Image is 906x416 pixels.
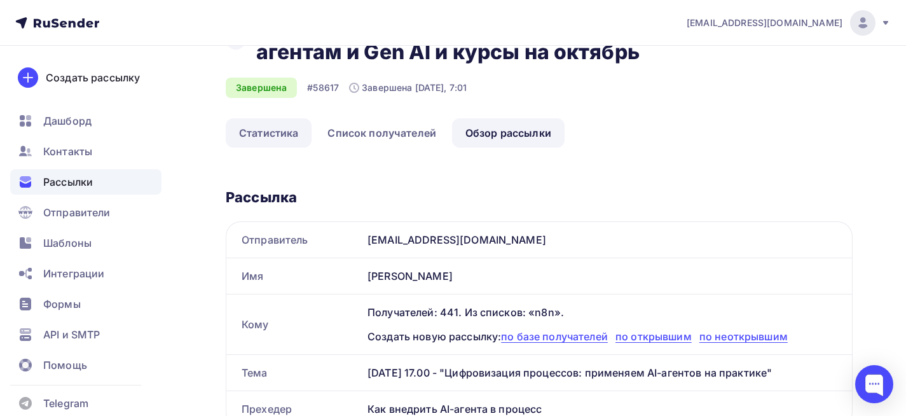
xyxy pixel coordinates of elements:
span: по базе получателей [501,330,608,343]
div: #58617 [307,81,339,94]
span: Моделирование, анализ и оптимизация процессов [97,283,307,293]
strong: "Цифровизация процессов: применяем AI-агентов на практике" [35,96,319,106]
span: Дашборд [43,113,92,128]
a: Статистика [226,118,312,148]
div: Создать новую рассылку: [367,329,837,344]
span: Telegram [43,396,88,411]
a: Рассылки [10,169,161,195]
p: Для тех кто не успеет или не сможет подключиться, рекомендую зайти в группу Телеграмм, там будет ... [35,170,340,208]
span: Шаблоны [43,235,92,251]
div: Тема [226,355,362,391]
p: В связи с большим количеством участников мероприятие будет проведено в формате трансляции в VK Vi... [35,121,340,158]
span: Рассылки [43,174,93,190]
p: Напоминаю о том, что [DATE] 17.00 состоится мой вебинар [35,83,340,96]
div: [PERSON_NAME] [362,258,852,294]
span: API и SMTP [43,327,100,342]
span: Формы [43,296,81,312]
div: Кому [226,295,362,354]
div: Отправитель [226,222,362,258]
div: Имя [226,258,362,294]
span: Помощь [43,357,87,373]
div: Получателей: 441. Из списков: «n8n». [367,305,837,320]
span: Отправители [43,205,111,220]
a: Формы [10,291,161,317]
div: Завершена [226,78,297,98]
span: Контакты [43,144,92,159]
span: [EMAIL_ADDRESS][DOMAIN_NAME] [687,17,842,29]
a: Обзор рассылки [452,118,565,148]
a: Контакты [10,139,161,164]
span: по неоткрывшим [699,330,788,343]
a: Отправители [10,200,161,225]
div: Рассылка [226,188,853,206]
div: [DATE] 17.00 - "Цифровизация процессов: применяем AI-агентов на практике" [362,355,852,391]
strong: Доброго дня! [35,59,94,69]
p: [DATE]-[DATE]. [35,282,340,295]
div: Завершена [DATE], 7:01 [349,81,467,94]
div: Создать рассылку [46,70,140,85]
a: [EMAIL_ADDRESS][DOMAIN_NAME] [687,10,891,36]
strong: И приглашаю Вас на вечерние курсы в формате вебинаров в октябре (не затягивайте, в группах остало... [35,246,320,269]
span: по открывшим [615,330,692,343]
a: Дашборд [10,108,161,134]
p: До встречи на [PERSON_NAME]! Надеюсь, он будет для Вас полезным! [35,220,340,233]
a: [URL][DOMAIN_NAME] [35,146,129,156]
span: Интеграции [43,266,104,281]
a: Шаблоны [10,230,161,256]
div: [EMAIL_ADDRESS][DOMAIN_NAME] [362,222,852,258]
a: Список получателей [314,118,450,148]
span: Вебинар "Цифровизация процессов: применяем AI-агентов на практике" [35,8,274,43]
